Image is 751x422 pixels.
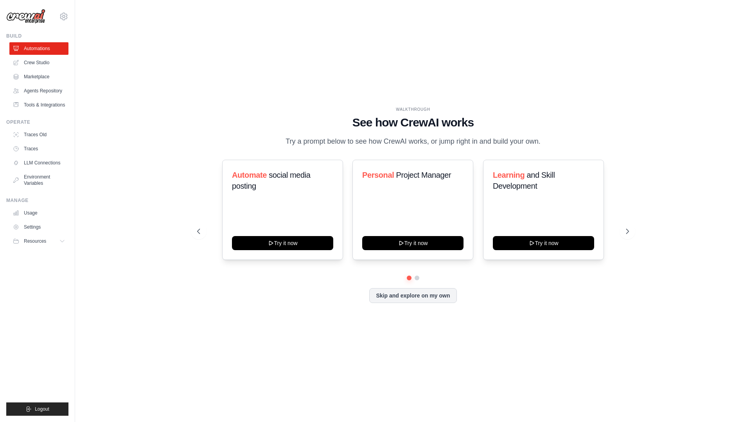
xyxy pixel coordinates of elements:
[9,56,68,69] a: Crew Studio
[362,236,464,250] button: Try it now
[9,157,68,169] a: LLM Connections
[24,238,46,244] span: Resources
[369,288,456,303] button: Skip and explore on my own
[197,106,629,112] div: WALKTHROUGH
[493,171,525,179] span: Learning
[493,171,555,190] span: and Skill Development
[6,197,68,204] div: Manage
[232,236,333,250] button: Try it now
[9,171,68,189] a: Environment Variables
[9,142,68,155] a: Traces
[232,171,267,179] span: Automate
[35,406,49,412] span: Logout
[6,9,45,24] img: Logo
[6,402,68,416] button: Logout
[9,42,68,55] a: Automations
[9,70,68,83] a: Marketplace
[9,221,68,233] a: Settings
[9,235,68,247] button: Resources
[9,85,68,97] a: Agents Repository
[396,171,451,179] span: Project Manager
[9,99,68,111] a: Tools & Integrations
[282,136,544,147] p: Try a prompt below to see how CrewAI works, or jump right in and build your own.
[9,128,68,141] a: Traces Old
[197,115,629,130] h1: See how CrewAI works
[6,119,68,125] div: Operate
[493,236,594,250] button: Try it now
[9,207,68,219] a: Usage
[362,171,394,179] span: Personal
[232,171,311,190] span: social media posting
[6,33,68,39] div: Build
